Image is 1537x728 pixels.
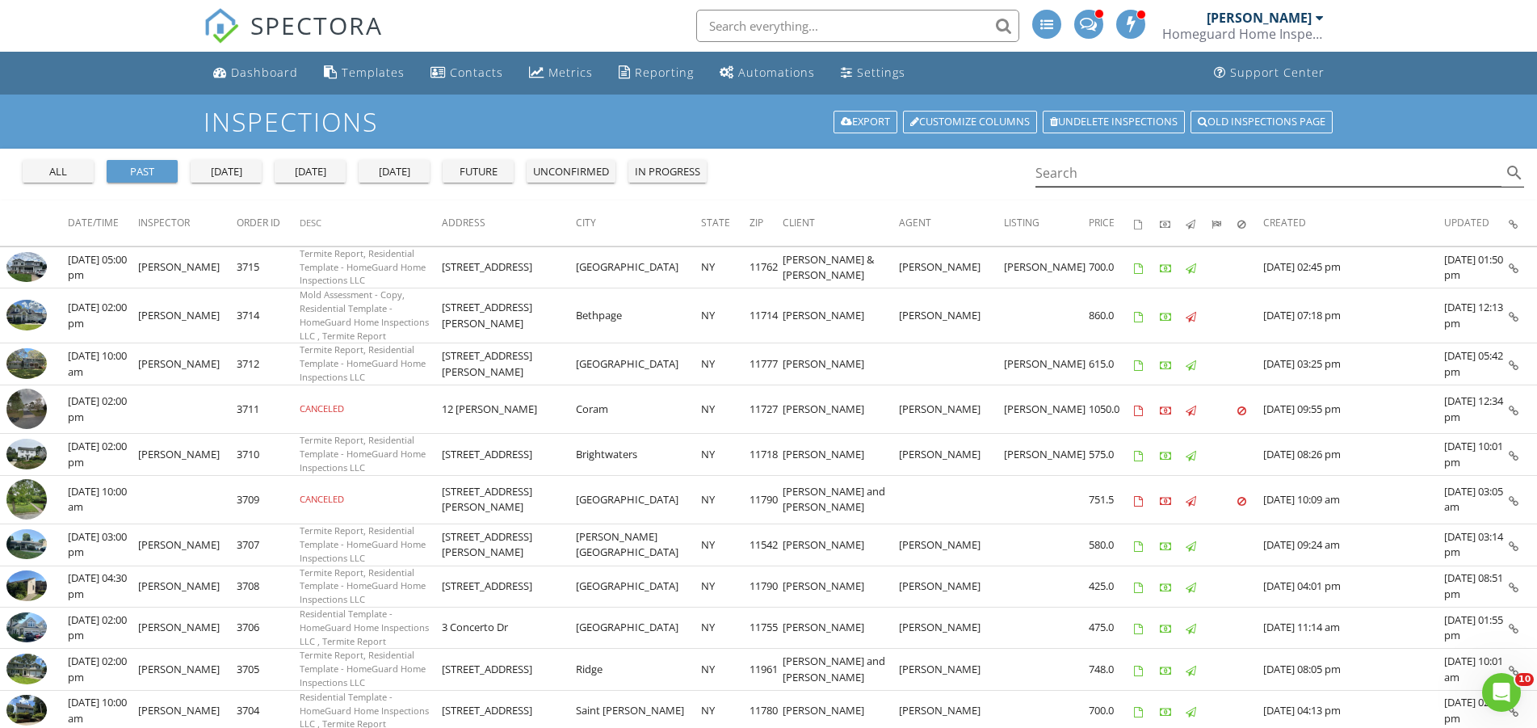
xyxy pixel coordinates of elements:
[576,649,701,690] td: Ridge
[300,200,442,246] th: Desc: Not sorted.
[1207,10,1312,26] div: [PERSON_NAME]
[6,654,47,684] img: 9134373%2Freports%2Ff1ce5b87-9635-4da2-8da0-2e1f2a7ea2cf%2Fcover_photos%2FbaiKL5CQMQYBwP1lLnPt%2F...
[197,164,255,180] div: [DATE]
[1444,385,1509,434] td: [DATE] 12:34 pm
[450,65,503,80] div: Contacts
[6,300,47,330] img: 9362951%2Freports%2F4bf3da80-74ac-4683-8534-bb4cb95c4743%2Fcover_photos%2FmmNJwhASccNsdHDfSWaT%2F...
[750,216,763,229] span: Zip
[442,385,576,434] td: 12 [PERSON_NAME]
[750,608,783,649] td: 11755
[899,200,1004,246] th: Agent: Not sorted.
[750,524,783,566] td: 11542
[1444,608,1509,649] td: [DATE] 01:55 pm
[576,608,701,649] td: [GEOGRAPHIC_DATA]
[750,385,783,434] td: 11727
[783,200,899,246] th: Client: Not sorted.
[138,288,237,343] td: [PERSON_NAME]
[701,434,750,475] td: NY
[237,649,300,690] td: 3705
[1134,200,1160,246] th: Agreements signed: Not sorted.
[783,343,899,385] td: [PERSON_NAME]
[6,348,47,379] img: 9360421%2Fcover_photos%2Fm1MhfLTF3xmNjBsymua1%2Fsmall.jpg
[576,200,701,246] th: City: Not sorted.
[903,111,1037,133] a: Customize Columns
[300,402,344,414] span: CANCELED
[783,385,899,434] td: [PERSON_NAME]
[237,216,280,229] span: Order ID
[1191,111,1333,133] a: Old inspections page
[23,160,94,183] button: all
[576,566,701,607] td: [GEOGRAPHIC_DATA]
[1263,649,1444,690] td: [DATE] 08:05 pm
[628,160,707,183] button: in progress
[696,10,1019,42] input: Search everything...
[701,246,750,288] td: NY
[1482,673,1521,712] iframe: Intercom live chat
[300,649,426,688] span: Termite Report, Residential Template - HomeGuard Home Inspections LLC
[834,58,912,88] a: Settings
[1263,288,1444,343] td: [DATE] 07:18 pm
[576,434,701,475] td: Brightwaters
[300,524,426,564] span: Termite Report, Residential Template - HomeGuard Home Inspections LLC
[1263,434,1444,475] td: [DATE] 08:26 pm
[237,608,300,649] td: 3706
[442,216,485,229] span: Address
[701,524,750,566] td: NY
[635,164,700,180] div: in progress
[783,216,815,229] span: Client
[138,524,237,566] td: [PERSON_NAME]
[204,22,383,56] a: SPECTORA
[6,529,47,560] img: 9168923%2Fcover_photos%2F3hofOHclSlh9rK7oMVNF%2Fsmall.jpg
[281,164,339,180] div: [DATE]
[237,566,300,607] td: 3708
[701,216,730,229] span: State
[1162,26,1324,42] div: Homeguard Home Inspections LLC
[300,247,426,287] span: Termite Report, Residential Template - HomeGuard Home Inspections LLC
[442,434,576,475] td: [STREET_ADDRESS]
[1263,524,1444,566] td: [DATE] 09:24 am
[6,389,47,429] img: streetview
[1444,649,1509,690] td: [DATE] 10:01 am
[138,216,190,229] span: Inspector
[442,200,576,246] th: Address: Not sorted.
[701,200,750,246] th: State: Not sorted.
[300,343,426,383] span: Termite Report, Residential Template - HomeGuard Home Inspections LLC
[113,164,171,180] div: past
[576,246,701,288] td: [GEOGRAPHIC_DATA]
[857,65,905,80] div: Settings
[207,58,304,88] a: Dashboard
[783,246,899,288] td: [PERSON_NAME] & [PERSON_NAME]
[701,566,750,607] td: NY
[783,475,899,524] td: [PERSON_NAME] and [PERSON_NAME]
[1089,343,1134,385] td: 615.0
[783,288,899,343] td: [PERSON_NAME]
[576,216,596,229] span: City
[6,570,47,601] img: 9173615%2Fcover_photos%2FXR0HmtXdJpyL6W2PW5Jv%2Fsmall.jpg
[1043,111,1185,133] a: Undelete inspections
[738,65,815,80] div: Automations
[750,246,783,288] td: 11762
[1444,216,1489,229] span: Updated
[1230,65,1325,80] div: Support Center
[68,649,138,690] td: [DATE] 02:00 pm
[533,164,609,180] div: unconfirmed
[1089,288,1134,343] td: 860.0
[1212,200,1237,246] th: Submitted: Not sorted.
[300,434,426,473] span: Termite Report, Residential Template - HomeGuard Home Inspections LLC
[1263,566,1444,607] td: [DATE] 04:01 pm
[750,434,783,475] td: 11718
[300,288,429,341] span: Mold Assessment - Copy, Residential Template - HomeGuard Home Inspections LLC , Termite Report
[68,524,138,566] td: [DATE] 03:00 pm
[1089,216,1115,229] span: Price
[342,65,405,80] div: Templates
[138,343,237,385] td: [PERSON_NAME]
[300,566,426,606] span: Termite Report, Residential Template - HomeGuard Home Inspections LLC
[138,566,237,607] td: [PERSON_NAME]
[1444,434,1509,475] td: [DATE] 10:01 pm
[899,608,1004,649] td: [PERSON_NAME]
[68,216,119,229] span: Date/Time
[68,475,138,524] td: [DATE] 10:00 am
[6,479,47,520] img: streetview
[442,288,576,343] td: [STREET_ADDRESS][PERSON_NAME]
[107,160,178,183] button: past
